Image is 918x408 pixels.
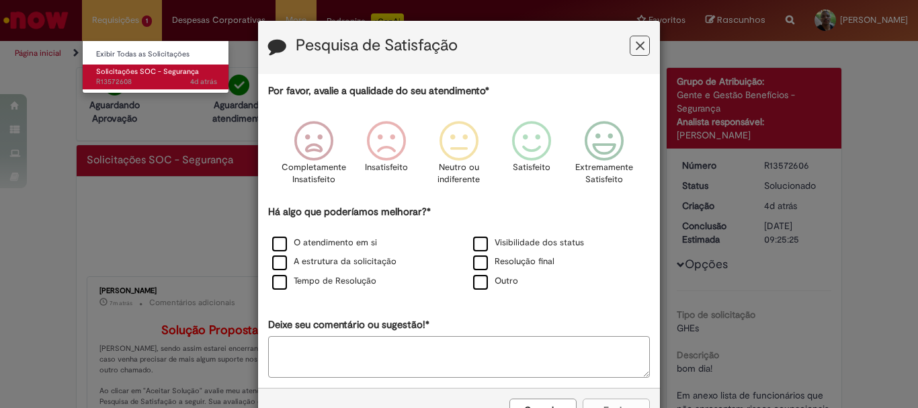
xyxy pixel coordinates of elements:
p: Completamente Insatisfeito [282,161,346,186]
p: Extremamente Satisfeito [575,161,633,186]
label: Outro [473,275,518,288]
ul: Requisições [82,40,229,93]
label: Deixe seu comentário ou sugestão!* [268,318,429,332]
span: Solicitações SOC - Segurança [96,67,199,77]
p: Satisfeito [513,161,550,174]
a: Exibir Todas as Solicitações [83,47,231,62]
label: Por favor, avalie a qualidade do seu atendimento* [268,84,489,98]
label: O atendimento em si [272,237,377,249]
div: Há algo que poderíamos melhorar?* [268,205,650,292]
label: Resolução final [473,255,554,268]
time: 27/09/2025 07:38:29 [190,77,217,87]
label: Tempo de Resolução [272,275,376,288]
div: Insatisfeito [352,111,421,203]
span: R13572608 [96,77,217,87]
a: Aberto R13572608 : Solicitações SOC - Segurança [83,65,231,89]
div: Neutro ou indiferente [425,111,493,203]
span: 4d atrás [190,77,217,87]
div: Satisfeito [497,111,566,203]
p: Neutro ou indiferente [435,161,483,186]
div: Extremamente Satisfeito [570,111,638,203]
label: Visibilidade dos status [473,237,584,249]
p: Insatisfeito [365,161,408,174]
label: Pesquisa de Satisfação [296,37,458,54]
div: Completamente Insatisfeito [279,111,347,203]
label: A estrutura da solicitação [272,255,397,268]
